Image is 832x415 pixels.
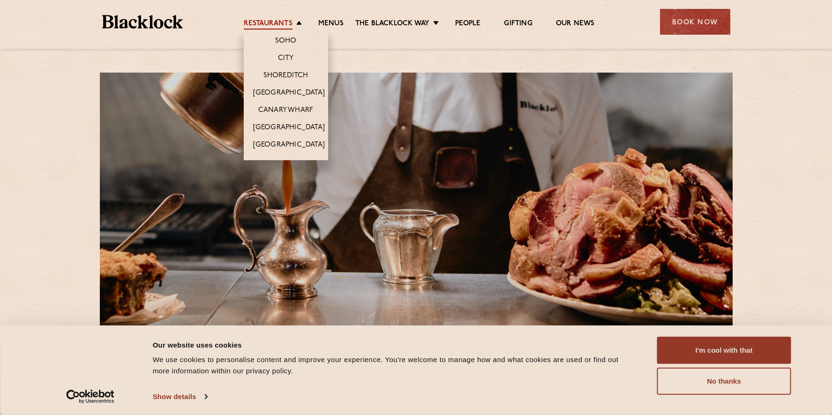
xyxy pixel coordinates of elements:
[556,19,595,30] a: Our News
[657,337,791,364] button: I'm cool with that
[318,19,344,30] a: Menus
[153,339,636,350] div: Our website uses cookies
[263,71,308,82] a: Shoreditch
[660,9,730,35] div: Book Now
[275,37,297,47] a: Soho
[455,19,480,30] a: People
[253,141,325,151] a: [GEOGRAPHIC_DATA]
[153,354,636,377] div: We use cookies to personalise content and improve your experience. You're welcome to manage how a...
[657,368,791,395] button: No thanks
[49,390,131,404] a: Usercentrics Cookiebot - opens in a new window
[504,19,532,30] a: Gifting
[278,54,294,64] a: City
[153,390,207,404] a: Show details
[102,15,183,29] img: BL_Textured_Logo-footer-cropped.svg
[258,106,313,116] a: Canary Wharf
[244,19,292,30] a: Restaurants
[253,89,325,99] a: [GEOGRAPHIC_DATA]
[253,123,325,133] a: [GEOGRAPHIC_DATA]
[355,19,429,30] a: The Blacklock Way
